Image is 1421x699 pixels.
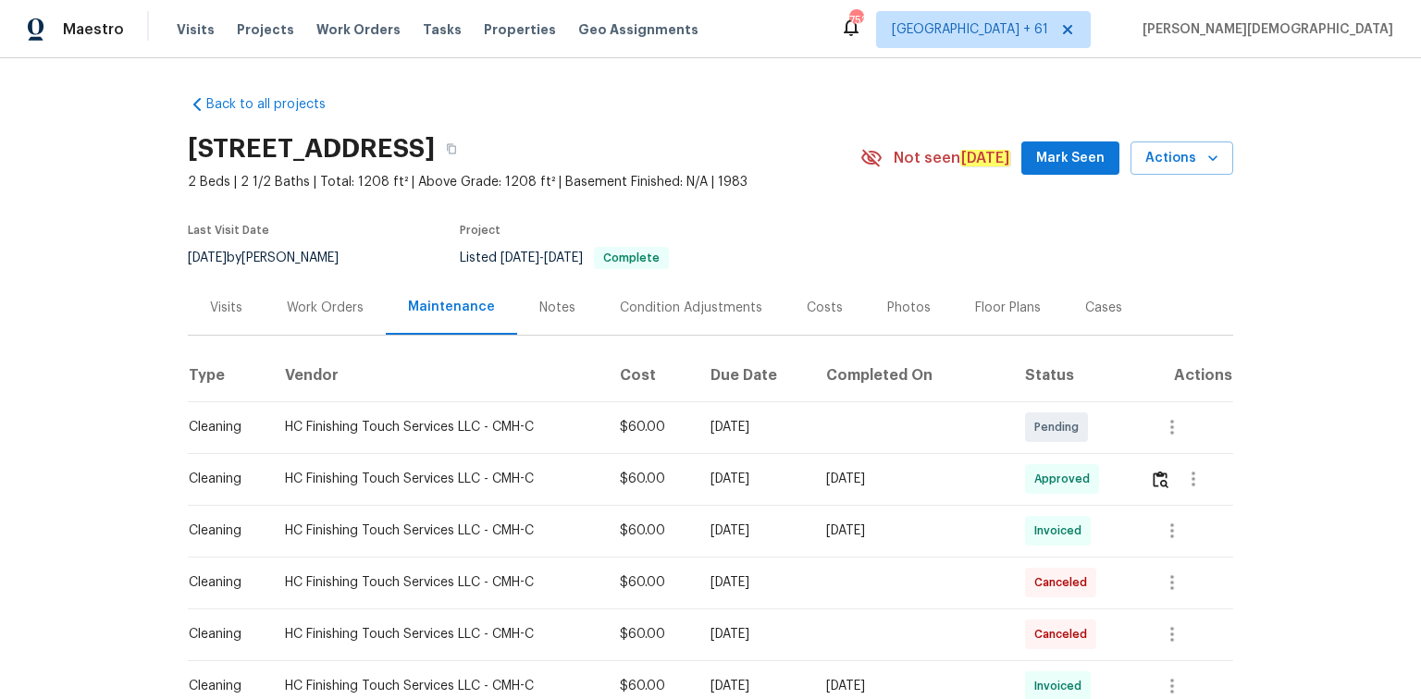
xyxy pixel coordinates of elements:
div: Floor Plans [975,299,1041,317]
div: HC Finishing Touch Services LLC - CMH-C [285,573,590,592]
button: Review Icon [1150,457,1171,501]
span: Last Visit Date [188,225,269,236]
span: [DATE] [544,251,583,264]
button: Actions [1131,141,1233,176]
span: Invoiced [1034,677,1089,695]
span: - [500,251,583,264]
div: Cleaning [189,470,255,488]
span: Projects [237,20,294,39]
span: [PERSON_NAME][DEMOGRAPHIC_DATA] [1135,20,1393,39]
span: [DATE] [188,251,227,264]
span: Work Orders [316,20,401,39]
div: Visits [210,299,242,317]
div: Work Orders [287,299,364,317]
div: $60.00 [620,470,680,488]
div: [DATE] [826,470,995,488]
div: Cleaning [189,573,255,592]
th: Type [188,349,270,401]
th: Vendor [270,349,605,401]
div: Costs [807,299,843,317]
div: $60.00 [620,521,680,540]
th: Cost [605,349,695,401]
button: Mark Seen [1021,141,1119,176]
span: Canceled [1034,573,1094,592]
div: [DATE] [826,521,995,540]
div: HC Finishing Touch Services LLC - CMH-C [285,625,590,644]
th: Status [1010,349,1135,401]
h2: [STREET_ADDRESS] [188,140,435,158]
div: [DATE] [710,573,797,592]
div: $60.00 [620,418,680,436]
div: $60.00 [620,573,680,592]
img: Review Icon [1153,471,1168,488]
span: Mark Seen [1036,147,1105,170]
span: [DATE] [500,251,539,264]
div: Photos [887,299,931,317]
span: Actions [1145,147,1218,170]
div: $60.00 [620,625,680,644]
a: Back to all projects [188,95,365,114]
div: Maintenance [408,298,495,316]
div: $60.00 [620,677,680,695]
button: Copy Address [435,132,468,166]
em: [DATE] [960,150,1010,166]
div: Condition Adjustments [620,299,762,317]
th: Completed On [811,349,1010,401]
span: Geo Assignments [578,20,698,39]
span: Pending [1034,418,1086,436]
div: Cleaning [189,677,255,695]
span: Visits [177,20,215,39]
div: [DATE] [710,470,797,488]
div: Cleaning [189,521,255,540]
span: Complete [596,252,667,264]
span: Canceled [1034,625,1094,644]
th: Due Date [696,349,811,401]
span: Approved [1034,470,1097,488]
div: Cases [1085,299,1122,317]
div: 752 [849,11,862,30]
div: Cleaning [189,625,255,644]
div: by [PERSON_NAME] [188,247,361,269]
div: Notes [539,299,575,317]
span: [GEOGRAPHIC_DATA] + 61 [892,20,1048,39]
span: Maestro [63,20,124,39]
div: [DATE] [710,625,797,644]
div: HC Finishing Touch Services LLC - CMH-C [285,677,590,695]
span: Not seen [894,149,1010,167]
div: [DATE] [710,418,797,436]
span: Project [460,225,500,236]
div: [DATE] [826,677,995,695]
span: Tasks [423,23,462,36]
div: [DATE] [710,677,797,695]
span: Properties [484,20,556,39]
span: 2 Beds | 2 1/2 Baths | Total: 1208 ft² | Above Grade: 1208 ft² | Basement Finished: N/A | 1983 [188,173,860,191]
div: [DATE] [710,521,797,540]
th: Actions [1135,349,1233,401]
div: HC Finishing Touch Services LLC - CMH-C [285,470,590,488]
div: Cleaning [189,418,255,436]
div: HC Finishing Touch Services LLC - CMH-C [285,418,590,436]
span: Listed [460,251,669,264]
div: HC Finishing Touch Services LLC - CMH-C [285,521,590,540]
span: Invoiced [1034,521,1089,540]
